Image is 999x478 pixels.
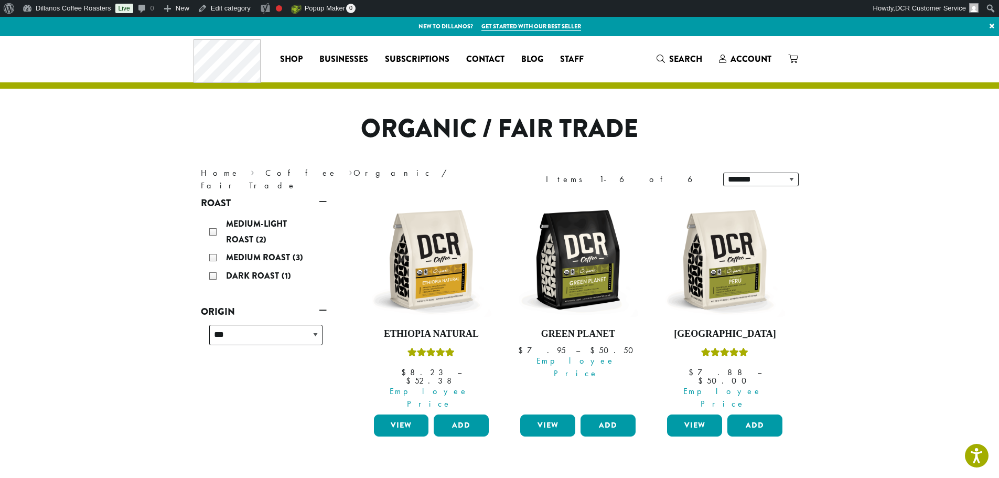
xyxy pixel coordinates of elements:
[371,328,492,340] h4: Ethiopia Natural
[385,53,449,66] span: Subscriptions
[518,199,638,410] a: Green Planet Employee Price
[985,17,999,36] a: ×
[226,218,287,246] span: Medium-Light Roast
[895,4,966,12] span: DCR Customer Service
[193,114,807,144] h1: Organic / Fair Trade
[276,5,282,12] div: Needs improvement
[201,321,327,358] div: Origin
[701,346,748,362] div: Rated 4.83 out of 5
[367,385,492,410] span: Employee Price
[319,53,368,66] span: Businesses
[272,51,311,68] a: Shop
[667,415,722,437] a: View
[251,163,254,179] span: ›
[201,167,240,178] a: Home
[406,375,415,386] span: $
[513,355,638,380] span: Employee Price
[518,199,638,320] img: DCR-12oz-FTO-Green-Planet-Stock-scaled.png
[407,346,455,362] div: Rated 5.00 out of 5
[371,199,491,320] img: DCR-12oz-FTO-Ethiopia-Natural-Stock-scaled.png
[201,194,327,212] a: Roast
[201,303,327,321] a: Origin
[664,328,785,340] h4: [GEOGRAPHIC_DATA]
[727,415,782,437] button: Add
[552,51,592,68] a: Staff
[648,50,711,68] a: Search
[434,415,489,437] button: Add
[546,173,707,186] div: Items 1-6 of 6
[698,375,707,386] span: $
[731,53,771,65] span: Account
[201,167,484,192] nav: Breadcrumb
[590,345,638,356] bdi: 50.50
[371,199,492,410] a: Ethiopia NaturalRated 5.00 out of 5 Employee Price
[280,53,303,66] span: Shop
[757,367,761,378] span: –
[518,345,527,356] span: $
[664,199,785,320] img: DCR-12oz-FTO-Peru-Stock-scaled.png
[346,4,356,13] span: 0
[660,385,785,410] span: Employee Price
[115,4,133,13] a: Live
[466,53,504,66] span: Contact
[265,167,337,178] a: Coffee
[226,251,293,263] span: Medium Roast
[689,367,747,378] bdi: 7.88
[664,199,785,410] a: [GEOGRAPHIC_DATA]Rated 4.83 out of 5 Employee Price
[698,375,751,386] bdi: 50.00
[226,270,282,282] span: Dark Roast
[374,415,429,437] a: View
[518,345,566,356] bdi: 7.95
[282,270,291,282] span: (1)
[669,53,702,65] span: Search
[581,415,636,437] button: Add
[518,328,638,340] h4: Green Planet
[560,53,584,66] span: Staff
[689,367,697,378] span: $
[401,367,447,378] bdi: 8.23
[481,22,581,31] a: Get started with our best seller
[293,251,303,263] span: (3)
[349,163,352,179] span: ›
[576,345,580,356] span: –
[521,53,543,66] span: Blog
[520,415,575,437] a: View
[457,367,461,378] span: –
[201,212,327,290] div: Roast
[406,375,457,386] bdi: 52.38
[401,367,410,378] span: $
[256,233,266,246] span: (2)
[590,345,599,356] span: $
